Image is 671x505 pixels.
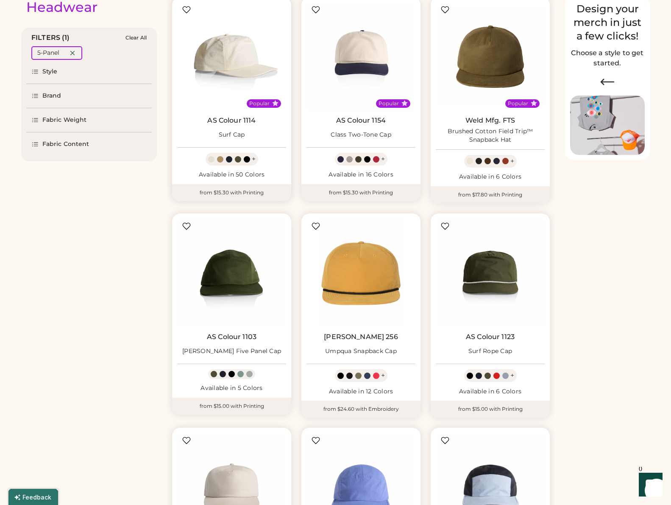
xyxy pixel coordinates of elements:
[301,401,420,418] div: from $24.60 with Embroidery
[172,184,291,201] div: from $15.30 with Printing
[468,347,512,356] div: Surf Rope Cap
[466,333,515,341] a: AS Colour 1123
[401,100,408,107] button: Popular Style
[436,173,545,181] div: Available in 6 Colors
[42,140,89,149] div: Fabric Content
[207,116,256,125] a: AS Colour 1114
[306,387,415,396] div: Available in 12 Colors
[177,171,286,179] div: Available in 50 Colors
[219,131,245,139] div: Surf Cap
[436,2,545,111] img: Weld Mfg. FTS Brushed Cotton Field Trip™ Snapback Hat
[379,100,399,107] div: Popular
[272,100,278,107] button: Popular Style
[436,127,545,144] div: Brushed Cotton Field Trip™ Snapback Hat
[301,184,420,201] div: from $15.30 with Printing
[252,154,256,164] div: +
[306,2,415,111] img: AS Colour 1154 Class Two-Tone Cap
[436,219,545,328] img: AS Colour 1123 Surf Rope Cap
[42,92,61,100] div: Brand
[508,100,528,107] div: Popular
[324,333,398,341] a: [PERSON_NAME] 256
[177,384,286,393] div: Available in 5 Colors
[207,333,256,341] a: AS Colour 1103
[510,157,514,166] div: +
[182,347,281,356] div: [PERSON_NAME] Five Panel Cap
[249,100,270,107] div: Popular
[570,48,645,68] h2: Choose a style to get started.
[306,219,415,328] img: Richardson 256 Umpqua Snapback Cap
[37,49,59,57] div: 5-Panel
[125,35,147,41] div: Clear All
[325,347,397,356] div: Umpqua Snapback Cap
[431,401,550,418] div: from $15.00 with Printing
[631,467,667,503] iframe: Front Chat
[570,2,645,43] div: Design your merch in just a few clicks!
[510,371,514,380] div: +
[172,398,291,415] div: from $15.00 with Printing
[177,219,286,328] img: AS Colour 1103 Finn Five Panel Cap
[177,2,286,111] img: AS Colour 1114 Surf Cap
[42,116,86,124] div: Fabric Weight
[331,131,391,139] div: Class Two-Tone Cap
[381,371,385,380] div: +
[436,387,545,396] div: Available in 6 Colors
[431,186,550,203] div: from $17.80 with Printing
[465,116,515,125] a: Weld Mfg. FTS
[570,95,645,155] img: Image of Lisa Congdon Eye Print on T-Shirt and Hat
[531,100,537,107] button: Popular Style
[31,33,70,43] div: FILTERS (1)
[306,171,415,179] div: Available in 16 Colors
[42,67,58,76] div: Style
[336,116,386,125] a: AS Colour 1154
[381,154,385,164] div: +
